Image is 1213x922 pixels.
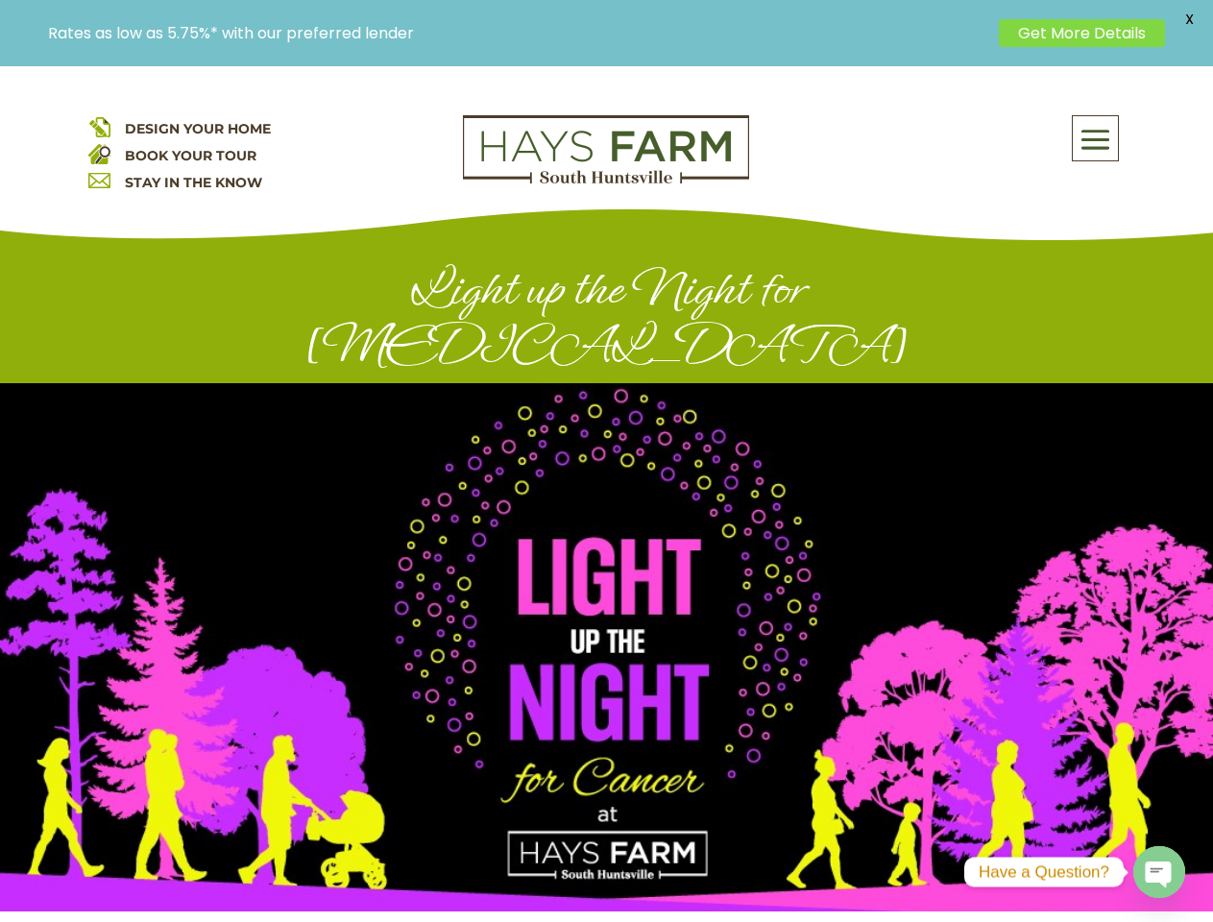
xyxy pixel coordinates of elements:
p: Rates as low as 5.75%* with our preferred lender [48,24,989,42]
a: STAY IN THE KNOW [125,174,262,191]
h1: Light up the Night for [MEDICAL_DATA] [121,260,1091,383]
img: book your home tour [88,142,110,164]
a: DESIGN YOUR HOME [125,120,271,137]
img: design your home [88,115,110,137]
span: X [1175,5,1203,34]
img: Logo [463,115,749,184]
a: Get More Details [999,19,1165,47]
a: hays farm homes huntsville development [463,171,749,188]
a: BOOK YOUR TOUR [125,147,256,164]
